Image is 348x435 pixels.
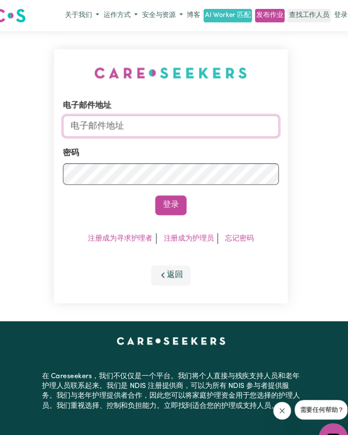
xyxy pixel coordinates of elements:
button: 返回 [155,251,193,270]
button: 关于我们 [72,8,108,22]
button: 登录 [159,185,189,204]
iframe: 来自公司的消息 [291,379,341,398]
label: 电子邮件地址 [72,95,118,106]
a: 注册成为护理员 [167,223,215,229]
input: 电子邮件地址 [72,109,277,130]
a: Careseekers 标志 [5,5,36,25]
a: 登录 [327,8,343,22]
button: 运作方式 [108,8,145,22]
p: 需要帮助？ [52,413,296,426]
iframe: 关闭消息 [271,381,288,398]
label: 密码 [72,140,87,151]
a: 护理人员主页 [123,320,226,326]
a: 查找工作人员 [284,8,325,22]
p: 在 Careseekers，我们不仅仅是一个平台。我们将个人直接与残疾支持人员和老年护理人员联系起来。我们是 NDIS 注册提供商，可以为所有 NDIS 参与者提供服务。我们与老年护理提供者合作... [52,349,296,393]
a: 博客 [188,8,204,22]
a: AI Worker 匹配 [205,8,251,22]
a: 发布作业 [254,8,282,22]
font: 返回 [170,257,185,264]
img: Careseekers 标志 [5,7,36,22]
a: 忘记密码 [225,223,253,229]
button: 安全与资源 [145,8,188,22]
iframe: 启动消息传送窗口的按钮 [314,401,341,428]
a: 注册成为寻求护理者 [95,223,157,229]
